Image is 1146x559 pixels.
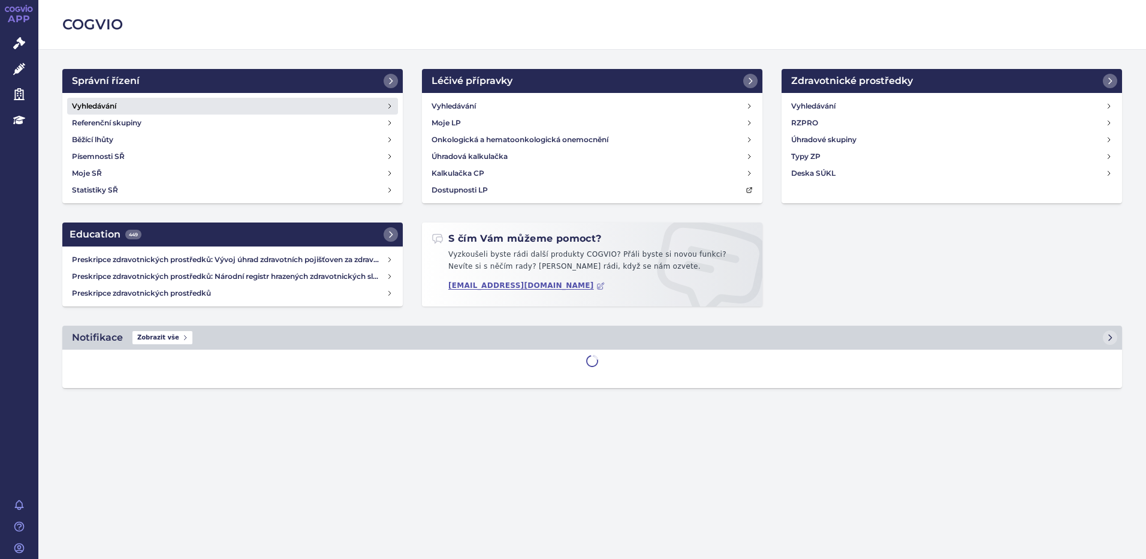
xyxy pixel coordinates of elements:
h4: Běžící lhůty [72,134,113,146]
a: Vyhledávání [427,98,758,115]
a: Vyhledávání [786,98,1117,115]
a: Úhradové skupiny [786,131,1117,148]
h4: Moje LP [432,117,461,129]
a: Vyhledávání [67,98,398,115]
h2: Zdravotnické prostředky [791,74,913,88]
span: 449 [125,230,141,239]
h4: Úhradové skupiny [791,134,857,146]
h4: Deska SÚKL [791,167,836,179]
h4: Úhradová kalkulačka [432,151,508,163]
a: Moje SŘ [67,165,398,182]
h2: COGVIO [62,14,1122,35]
a: Kalkulačka CP [427,165,758,182]
a: Písemnosti SŘ [67,148,398,165]
h4: Vyhledávání [791,100,836,112]
h4: Písemnosti SŘ [72,151,125,163]
h4: Kalkulačka CP [432,167,484,179]
h4: Onkologická a hematoonkologická onemocnění [432,134,608,146]
a: Moje LP [427,115,758,131]
h4: Preskripce zdravotnických prostředků [72,287,386,299]
a: Referenční skupiny [67,115,398,131]
a: Preskripce zdravotnických prostředků: Národní registr hrazených zdravotnických služeb (NRHZS) [67,268,398,285]
h2: Správní řízení [72,74,140,88]
h4: Statistiky SŘ [72,184,118,196]
a: RZPRO [786,115,1117,131]
span: Zobrazit vše [132,331,192,344]
a: Deska SÚKL [786,165,1117,182]
a: Statistiky SŘ [67,182,398,199]
a: Léčivé přípravky [422,69,762,93]
h2: S čím Vám můžeme pomoct? [432,232,602,245]
a: Education449 [62,223,403,247]
a: Úhradová kalkulačka [427,148,758,165]
a: Preskripce zdravotnických prostředků [67,285,398,302]
h2: Léčivé přípravky [432,74,512,88]
h4: Moje SŘ [72,167,102,179]
h4: Vyhledávání [432,100,476,112]
a: NotifikaceZobrazit vše [62,326,1122,350]
p: Vyzkoušeli byste rádi další produkty COGVIO? Přáli byste si novou funkci? Nevíte si s něčím rady?... [432,249,753,277]
h2: Education [70,227,141,242]
a: [EMAIL_ADDRESS][DOMAIN_NAME] [448,281,605,290]
h4: Referenční skupiny [72,117,141,129]
a: Onkologická a hematoonkologická onemocnění [427,131,758,148]
a: Správní řízení [62,69,403,93]
a: Typy ZP [786,148,1117,165]
a: Zdravotnické prostředky [782,69,1122,93]
h4: Typy ZP [791,151,821,163]
a: Běžící lhůty [67,131,398,148]
h4: Dostupnosti LP [432,184,488,196]
h4: Preskripce zdravotnických prostředků: Vývoj úhrad zdravotních pojišťoven za zdravotnické prostředky [72,254,386,266]
h2: Notifikace [72,330,123,345]
h4: RZPRO [791,117,818,129]
h4: Vyhledávání [72,100,116,112]
h4: Preskripce zdravotnických prostředků: Národní registr hrazených zdravotnických služeb (NRHZS) [72,271,386,282]
a: Preskripce zdravotnických prostředků: Vývoj úhrad zdravotních pojišťoven za zdravotnické prostředky [67,251,398,268]
a: Dostupnosti LP [427,182,758,199]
